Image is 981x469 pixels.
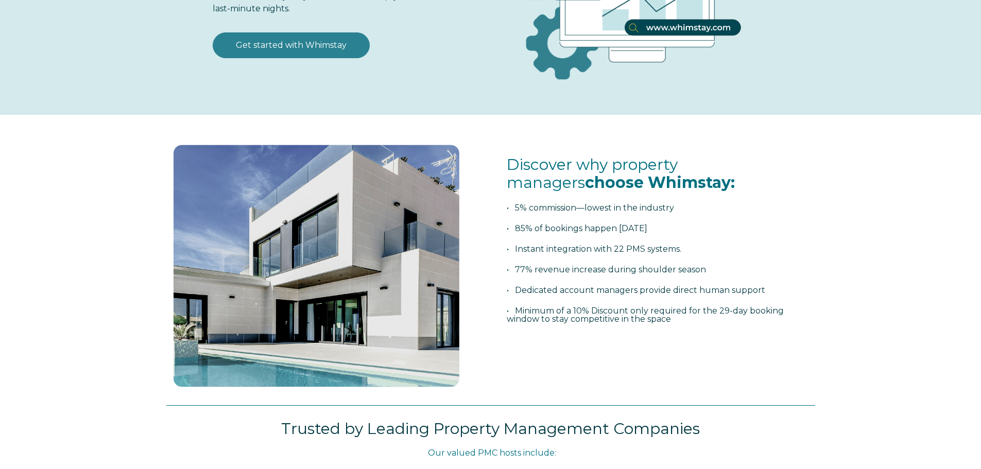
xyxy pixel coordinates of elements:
span: Our valued PMC hosts include:​ [428,448,556,458]
span: • 85% of bookings happen [DATE] [507,223,647,233]
span: • 77% revenue increase during shoulder season [507,265,706,274]
span: • Minimum of a 10% Discount only required for the 29-day booking window to stay competitive in th... [507,306,784,324]
span: choose Whimstay: [585,173,735,192]
a: Get started with Whimstay [213,32,370,58]
img: foto 1 [164,135,469,396]
span: • Dedicated account managers provide direct human support [507,285,765,295]
span: • Instant integration with 22 PMS systems. [507,244,681,254]
span: Discover why property managers [507,155,735,192]
span: Trusted by Leading Property Management Companies [281,419,700,438]
span: • 5% commission—lowest in the industry [507,203,674,213]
